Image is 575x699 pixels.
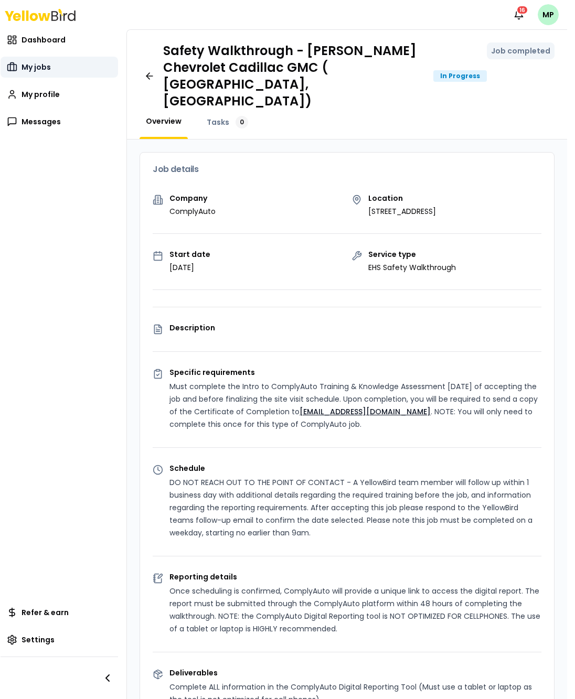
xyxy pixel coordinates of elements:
span: My jobs [22,62,51,72]
button: Job completed [487,42,555,59]
p: Specific requirements [169,369,541,376]
div: 0 [236,116,248,128]
p: Must complete the Intro to ComplyAuto Training & Knowledge Assessment [DATE] of accepting the job... [169,380,541,431]
a: Overview [140,116,188,126]
span: Tasks [207,117,229,127]
span: Overview [146,116,182,126]
p: Start date [169,251,210,258]
p: Reporting details [169,573,541,580]
p: [STREET_ADDRESS] [368,206,436,217]
a: Settings [1,629,118,650]
span: Refer & earn [22,607,69,618]
div: 16 [516,5,528,15]
a: Tasks0 [200,116,254,128]
a: My profile [1,84,118,105]
p: Schedule [169,465,541,472]
a: Refer & earn [1,602,118,623]
span: Dashboard [22,35,66,45]
span: Messages [22,116,61,127]
p: EHS Safety Walkthrough [368,262,456,273]
p: DO NOT REACH OUT TO THE POINT OF CONTACT - A YellowBird team member will follow up within 1 busin... [169,476,541,539]
a: Dashboard [1,29,118,50]
p: Once scheduling is confirmed, ComplyAuto will provide a unique link to access the digital report.... [169,585,541,635]
span: My profile [22,89,60,100]
span: MP [538,4,559,25]
a: My jobs [1,57,118,78]
p: Location [368,195,436,202]
a: [EMAIL_ADDRESS][DOMAIN_NAME] [300,406,431,417]
p: Deliverables [169,669,541,676]
p: Description [169,324,541,331]
span: Settings [22,635,55,645]
a: Messages [1,111,118,132]
p: [DATE] [169,262,210,273]
button: 16 [508,4,529,25]
div: In Progress [433,70,487,82]
p: Service type [368,251,456,258]
h3: Job details [153,165,541,174]
p: Company [169,195,216,202]
h1: Safety Walkthrough - [PERSON_NAME] Chevrolet Cadillac GMC ( [GEOGRAPHIC_DATA], [GEOGRAPHIC_DATA]) [163,42,425,110]
p: ComplyAuto [169,206,216,217]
